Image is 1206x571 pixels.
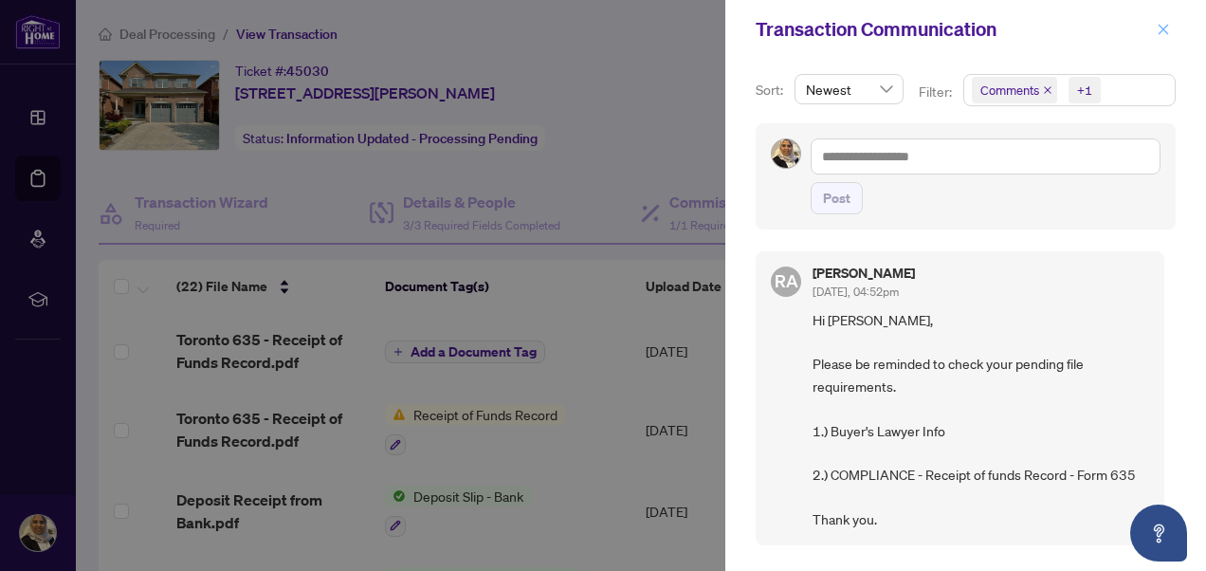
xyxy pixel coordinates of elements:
[980,81,1039,100] span: Comments
[1130,505,1187,562] button: Open asap
[772,139,800,168] img: Profile Icon
[813,267,915,280] h5: [PERSON_NAME]
[811,182,863,214] button: Post
[775,267,798,294] span: RA
[1157,23,1170,36] span: close
[806,75,892,103] span: Newest
[1077,81,1092,100] div: +1
[919,82,955,102] p: Filter:
[756,15,1151,44] div: Transaction Communication
[972,77,1057,103] span: Comments
[756,80,787,101] p: Sort:
[813,309,1149,531] span: Hi [PERSON_NAME], Please be reminded to check your pending file requirements. 1.) Buyer's Lawyer ...
[813,285,899,299] span: [DATE], 04:52pm
[1043,85,1052,95] span: close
